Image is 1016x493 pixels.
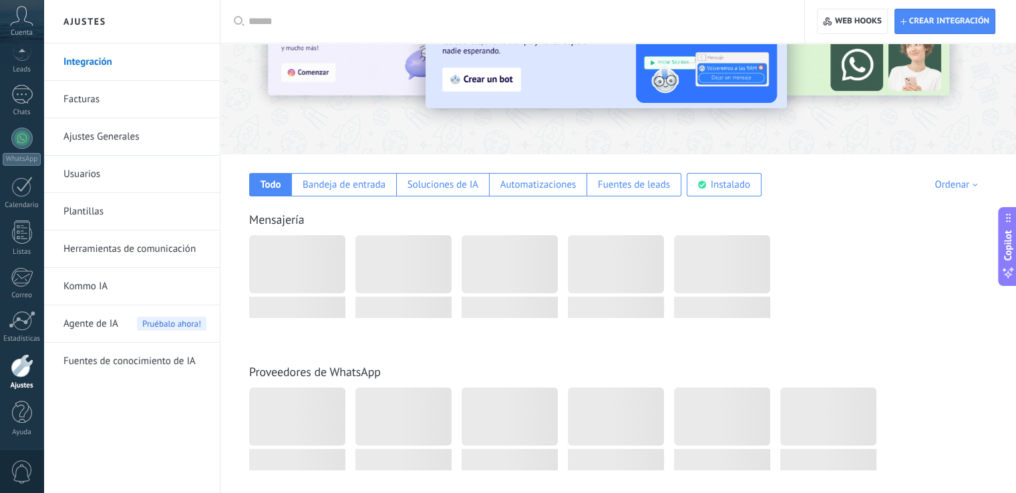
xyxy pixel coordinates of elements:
a: Fuentes de conocimiento de IA [63,343,206,380]
div: Estadísticas [3,335,41,343]
div: Ayuda [3,428,41,437]
a: Herramientas de comunicación [63,230,206,268]
a: Integración [63,43,206,81]
div: Ajustes [3,381,41,390]
a: Ajustes Generales [63,118,206,156]
span: Copilot [1001,230,1015,261]
li: Agente de IA [43,305,220,343]
span: Crear integración [909,16,989,27]
div: Listas [3,248,41,257]
a: Mensajería [249,212,305,227]
a: Usuarios [63,156,206,193]
div: Fuentes de leads [598,178,670,191]
span: Pruébalo ahora! [137,317,206,331]
li: Usuarios [43,156,220,193]
div: Leads [3,65,41,74]
a: Agente de IAPruébalo ahora! [63,305,206,343]
li: Plantillas [43,193,220,230]
a: Plantillas [63,193,206,230]
div: Soluciones de IA [407,178,478,191]
button: Web hooks [817,9,887,34]
div: Chats [3,108,41,117]
div: Bandeja de entrada [303,178,385,191]
div: Calendario [3,201,41,210]
li: Ajustes Generales [43,118,220,156]
a: Kommo IA [63,268,206,305]
li: Kommo IA [43,268,220,305]
div: WhatsApp [3,153,41,166]
li: Fuentes de conocimiento de IA [43,343,220,379]
a: Facturas [63,81,206,118]
li: Integración [43,43,220,81]
div: Ordenar [935,178,982,191]
span: Agente de IA [63,305,118,343]
div: Correo [3,291,41,300]
a: Proveedores de WhatsApp [249,364,381,379]
button: Crear integración [894,9,995,34]
span: Web hooks [835,16,882,27]
span: Cuenta [11,29,33,37]
div: Todo [261,178,281,191]
li: Herramientas de comunicación [43,230,220,268]
div: Automatizaciones [500,178,576,191]
div: Instalado [711,178,750,191]
li: Facturas [43,81,220,118]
